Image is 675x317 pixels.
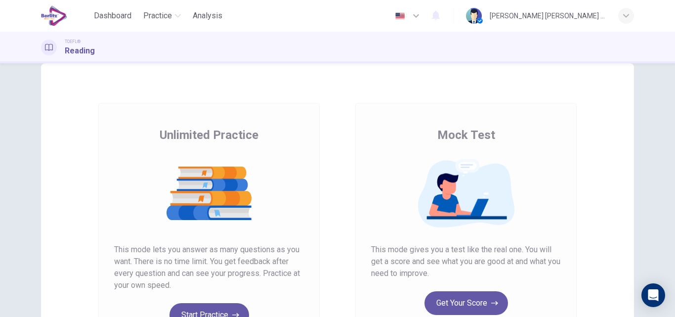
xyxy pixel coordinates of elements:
[394,12,406,20] img: en
[41,6,67,26] img: EduSynch logo
[424,291,508,315] button: Get Your Score
[437,127,495,143] span: Mock Test
[371,244,561,279] span: This mode gives you a test like the real one. You will get a score and see what you are good at a...
[94,10,131,22] span: Dashboard
[90,7,135,25] button: Dashboard
[189,7,226,25] button: Analysis
[193,10,222,22] span: Analysis
[160,127,258,143] span: Unlimited Practice
[641,283,665,307] div: Open Intercom Messenger
[114,244,304,291] span: This mode lets you answer as many questions as you want. There is no time limit. You get feedback...
[139,7,185,25] button: Practice
[65,38,81,45] span: TOEFL®
[65,45,95,57] h1: Reading
[41,6,90,26] a: EduSynch logo
[490,10,606,22] div: [PERSON_NAME] [PERSON_NAME] Toledo
[143,10,172,22] span: Practice
[466,8,482,24] img: Profile picture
